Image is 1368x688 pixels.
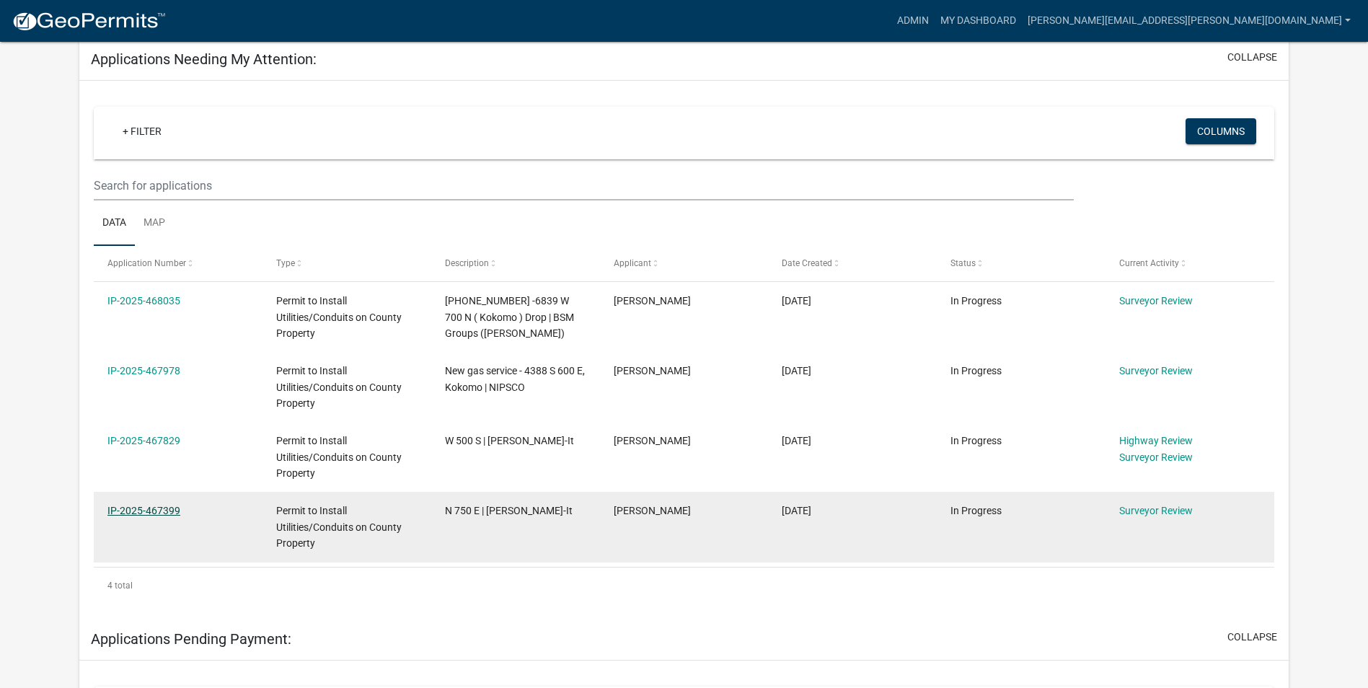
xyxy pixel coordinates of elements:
[614,295,691,306] span: Kevin Maxwell
[1119,505,1193,516] a: Surveyor Review
[614,365,691,376] span: Jay Shroyer
[1119,365,1193,376] a: Surveyor Review
[262,246,431,281] datatable-header-cell: Type
[614,505,691,516] span: Justin Suhre
[94,171,1074,200] input: Search for applications
[107,295,180,306] a: IP-2025-468035
[276,435,402,480] span: Permit to Install Utilities/Conduits on County Property
[107,435,180,446] a: IP-2025-467829
[782,258,832,268] span: Date Created
[937,246,1106,281] datatable-header-cell: Status
[94,246,262,281] datatable-header-cell: Application Number
[111,118,173,144] a: + Filter
[782,365,811,376] span: 08/22/2025
[891,7,935,35] a: Admin
[445,365,585,393] span: New gas service - 4388 S 600 E, Kokomo | NIPSCO
[782,505,811,516] span: 08/21/2025
[1186,118,1256,144] button: Columns
[782,295,811,306] span: 08/22/2025
[935,7,1022,35] a: My Dashboard
[135,200,174,247] a: Map
[950,435,1002,446] span: In Progress
[445,258,489,268] span: Description
[94,568,1274,604] div: 4 total
[107,365,180,376] a: IP-2025-467978
[431,246,600,281] datatable-header-cell: Description
[599,246,768,281] datatable-header-cell: Applicant
[445,505,573,516] span: N 750 E | Berry-It
[276,295,402,340] span: Permit to Install Utilities/Conduits on County Property
[1106,246,1274,281] datatable-header-cell: Current Activity
[1119,258,1179,268] span: Current Activity
[445,435,574,446] span: W 500 S | Berry-It
[950,258,976,268] span: Status
[79,81,1289,617] div: collapse
[107,505,180,516] a: IP-2025-467399
[94,200,135,247] a: Data
[276,365,402,410] span: Permit to Install Utilities/Conduits on County Property
[107,258,186,268] span: Application Number
[445,295,574,340] span: 25-01412-01 -6839 W 700 N ( Kokomo ) Drop | BSM Groups (Eugene Cathey)
[1119,451,1193,463] a: Surveyor Review
[614,435,691,446] span: Justin Suhre
[614,258,651,268] span: Applicant
[276,258,295,268] span: Type
[950,505,1002,516] span: In Progress
[782,435,811,446] span: 08/22/2025
[950,295,1002,306] span: In Progress
[91,630,291,648] h5: Applications Pending Payment:
[768,246,937,281] datatable-header-cell: Date Created
[950,365,1002,376] span: In Progress
[1119,295,1193,306] a: Surveyor Review
[91,50,317,68] h5: Applications Needing My Attention:
[1022,7,1356,35] a: [PERSON_NAME][EMAIL_ADDRESS][PERSON_NAME][DOMAIN_NAME]
[1227,630,1277,645] button: collapse
[1227,50,1277,65] button: collapse
[276,505,402,550] span: Permit to Install Utilities/Conduits on County Property
[1119,435,1193,446] a: Highway Review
